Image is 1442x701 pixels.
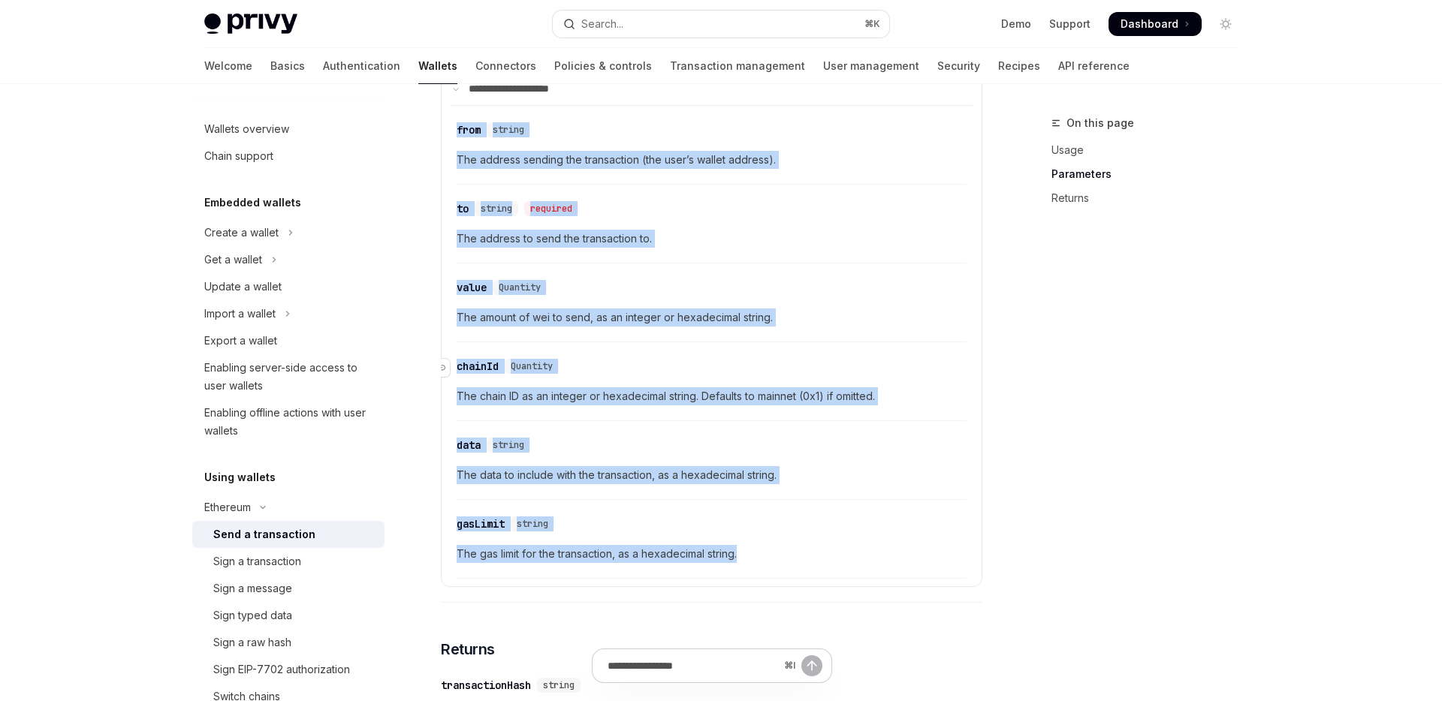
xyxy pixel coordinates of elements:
div: Export a wallet [204,332,277,350]
a: API reference [1058,48,1130,84]
div: gasLimit [457,516,505,531]
div: required [524,201,578,216]
div: value [457,280,487,295]
div: Update a wallet [204,278,282,296]
a: Sign typed data [192,602,385,629]
div: Sign typed data [213,606,292,624]
span: string [493,439,524,451]
span: Quantity [499,281,541,293]
div: Sign a message [213,579,292,597]
div: to [457,201,469,216]
div: Sign a raw hash [213,633,291,651]
a: Update a wallet [192,273,385,300]
div: chainId [457,359,499,374]
button: Toggle Ethereum section [192,494,385,521]
span: string [493,124,524,136]
button: Toggle Create a wallet section [192,219,385,246]
div: from [457,122,481,137]
span: The gas limit for the transaction, as a hexadecimal string. [457,545,967,563]
span: string [517,518,548,530]
a: Wallets [418,48,457,84]
div: Sign EIP-7702 authorization [213,660,350,678]
a: Export a wallet [192,327,385,354]
a: Welcome [204,48,252,84]
div: Import a wallet [204,305,276,323]
a: Usage [1051,138,1250,162]
span: On this page [1066,114,1134,132]
a: Sign a raw hash [192,629,385,656]
input: Ask a question... [608,649,778,682]
div: Enabling offline actions with user wallets [204,404,376,440]
button: Toggle dark mode [1214,12,1238,36]
a: Parameters [1051,162,1250,186]
span: Returns [441,639,495,660]
a: Policies & controls [554,48,652,84]
span: The address to send the transaction to. [457,230,967,248]
div: Enabling server-side access to user wallets [204,359,376,395]
a: Demo [1001,17,1031,32]
button: Open search [553,11,889,38]
div: Ethereum [204,498,251,516]
a: Basics [270,48,305,84]
div: Sign a transaction [213,552,301,570]
span: The chain ID as an integer or hexadecimal string. Defaults to mainnet (0x1) if omitted. [457,387,967,405]
a: Wallets overview [192,116,385,143]
div: Wallets overview [204,120,289,138]
div: Chain support [204,147,273,165]
span: Dashboard [1121,17,1178,32]
span: The address sending the transaction (the user’s wallet address). [457,151,967,169]
a: Chain support [192,143,385,170]
span: string [481,203,512,215]
img: light logo [204,14,297,35]
a: Transaction management [670,48,805,84]
a: Enabling server-side access to user wallets [192,354,385,399]
a: Sign EIP-7702 authorization [192,656,385,683]
a: Returns [1051,186,1250,210]
span: ⌘ K [864,18,880,30]
div: Send a transaction [213,525,315,543]
a: Support [1049,17,1091,32]
button: Send message [801,655,822,676]
a: Connectors [475,48,536,84]
a: Navigate to header [432,353,457,383]
a: Recipes [998,48,1040,84]
a: Security [937,48,980,84]
div: Get a wallet [204,251,262,269]
a: Authentication [323,48,400,84]
a: Enabling offline actions with user wallets [192,399,385,444]
a: Dashboard [1109,12,1202,36]
div: Search... [581,15,623,33]
span: Quantity [511,360,553,372]
a: Send a transaction [192,521,385,548]
span: The amount of wei to send, as an integer or hexadecimal string. [457,308,967,326]
span: The data to include with the transaction, as a hexadecimal string. [457,466,967,484]
div: data [457,438,481,453]
a: User management [823,48,919,84]
a: Sign a message [192,575,385,602]
a: Sign a transaction [192,548,385,575]
h5: Using wallets [204,468,276,486]
div: Create a wallet [204,224,279,242]
button: Toggle Import a wallet section [192,300,385,327]
h5: Embedded wallets [204,194,301,212]
button: Toggle Get a wallet section [192,246,385,273]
